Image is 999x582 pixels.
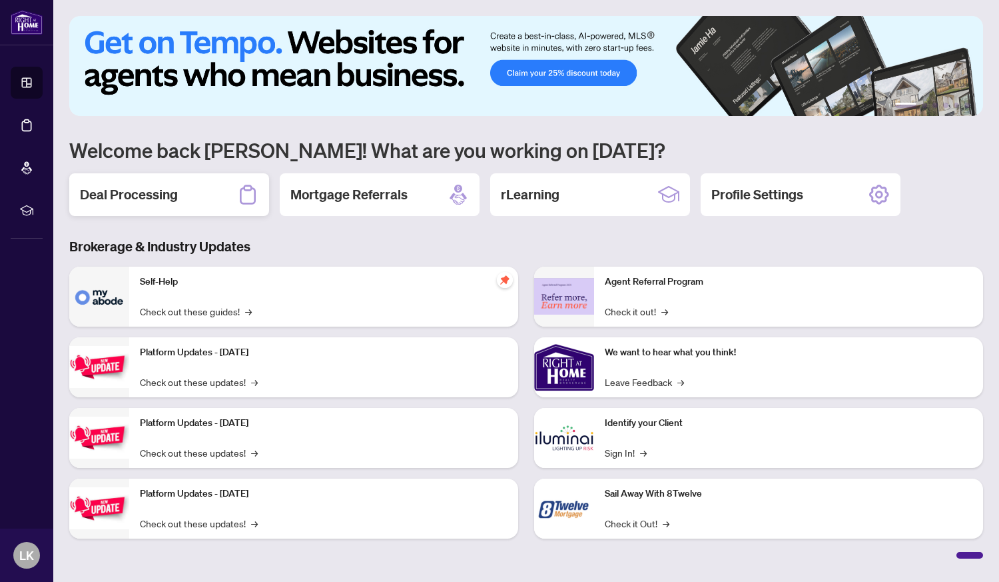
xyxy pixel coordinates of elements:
[140,375,258,389] a: Check out these updates!→
[954,103,959,108] button: 5
[605,345,972,360] p: We want to hear what you think!
[640,445,647,460] span: →
[605,304,668,319] a: Check it out!→
[69,16,983,116] img: Slide 0
[661,304,668,319] span: →
[140,445,258,460] a: Check out these updates!→
[895,103,916,108] button: 1
[140,516,258,531] a: Check out these updates!→
[605,516,669,531] a: Check it Out!→
[964,103,970,108] button: 6
[19,546,34,565] span: LK
[69,137,983,163] h1: Welcome back [PERSON_NAME]! What are you working on [DATE]?
[932,103,938,108] button: 3
[251,445,258,460] span: →
[922,103,927,108] button: 2
[140,304,252,319] a: Check out these guides!→
[69,237,983,256] h3: Brokerage & Industry Updates
[605,375,684,389] a: Leave Feedback→
[534,408,594,468] img: Identify your Client
[140,487,507,501] p: Platform Updates - [DATE]
[497,272,513,288] span: pushpin
[11,10,43,35] img: logo
[711,185,803,204] h2: Profile Settings
[140,275,507,289] p: Self-Help
[251,375,258,389] span: →
[69,487,129,529] img: Platform Updates - June 23, 2025
[677,375,684,389] span: →
[140,416,507,431] p: Platform Updates - [DATE]
[534,337,594,397] img: We want to hear what you think!
[69,267,129,327] img: Self-Help
[943,103,948,108] button: 4
[605,275,972,289] p: Agent Referral Program
[534,479,594,539] img: Sail Away With 8Twelve
[663,516,669,531] span: →
[605,445,647,460] a: Sign In!→
[501,185,559,204] h2: rLearning
[534,278,594,315] img: Agent Referral Program
[69,417,129,459] img: Platform Updates - July 8, 2025
[140,345,507,360] p: Platform Updates - [DATE]
[80,185,178,204] h2: Deal Processing
[605,416,972,431] p: Identify your Client
[251,516,258,531] span: →
[245,304,252,319] span: →
[605,487,972,501] p: Sail Away With 8Twelve
[946,535,986,575] button: Open asap
[290,185,408,204] h2: Mortgage Referrals
[69,346,129,388] img: Platform Updates - July 21, 2025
